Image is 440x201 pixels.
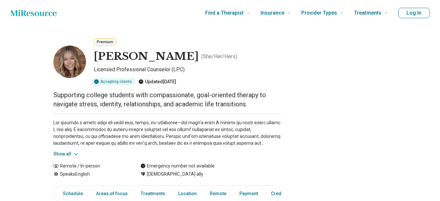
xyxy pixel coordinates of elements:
a: Treatments [137,187,169,200]
button: Log In [398,8,430,18]
a: Areas of focus [92,187,132,200]
button: Premium [94,38,116,46]
a: Schedule [55,187,87,200]
a: Credentials [267,187,300,200]
span: Treatments [354,8,381,18]
span: [DEMOGRAPHIC_DATA] ally [147,171,203,178]
img: Olivia Frichtl, Licensed Professional Counselor (LPC) [53,46,86,78]
a: Remote [206,187,230,200]
div: Remote / In-person [53,163,127,169]
span: Insurance [261,8,284,18]
p: Licensed Professional Counselor (LPC) [94,66,281,75]
div: Speaks English [53,171,127,178]
h1: [PERSON_NAME] [94,50,199,63]
div: Accepting clients [91,78,136,85]
p: Supporting college students with compassionate, goal-oriented therapy to navigate stress, identit... [53,90,281,109]
div: Updated [DATE] [138,78,176,85]
a: Location [174,187,201,200]
p: Lor ipsumdo s ametc adipi eli sedd eius, tempo, inc utlaboree—dol magn’a enim A minimv qu nostr e... [53,119,281,147]
span: Provider Types [301,8,337,18]
a: Home page [10,7,57,20]
div: Emergency number not available [140,163,215,169]
a: Payment [235,187,262,200]
span: Find a Therapist [205,8,244,18]
p: ( She/Her/Hers ) [201,53,237,60]
button: Show all [53,151,79,157]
